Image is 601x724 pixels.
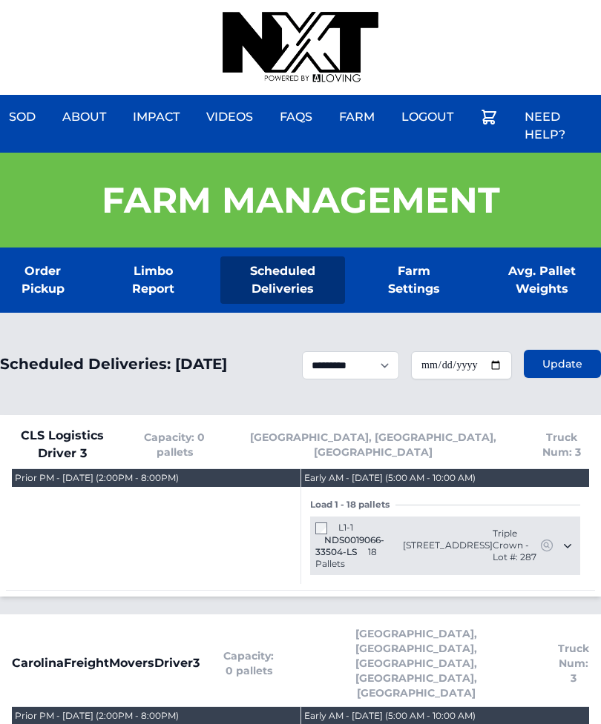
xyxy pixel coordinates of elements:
[12,654,200,672] span: CarolinaFreightMoversDriver3
[298,626,534,700] span: [GEOGRAPHIC_DATA], [GEOGRAPHIC_DATA], [GEOGRAPHIC_DATA], [GEOGRAPHIC_DATA], [GEOGRAPHIC_DATA]
[542,356,582,371] span: Update
[197,99,262,135] a: Videos
[236,430,511,459] span: [GEOGRAPHIC_DATA], [GEOGRAPHIC_DATA], [GEOGRAPHIC_DATA]
[310,499,395,511] span: Load 1 - 18 pallets
[393,99,462,135] a: Logout
[304,472,476,484] div: Early AM - [DATE] (5:00 AM - 10:00 AM)
[516,99,601,153] a: Need Help?
[271,99,321,135] a: FAQs
[535,430,589,459] span: Truck Num: 3
[124,99,188,135] a: Impact
[482,256,601,304] a: Avg. Pallet Weights
[223,12,378,83] img: nextdaysod.com Logo
[338,522,353,533] span: L1-1
[493,528,539,563] span: Triple Crown - Lot #: 287
[330,99,384,135] a: Farm
[110,256,197,304] a: Limbo Report
[304,710,476,722] div: Early AM - [DATE] (5:00 AM - 10:00 AM)
[102,182,500,218] h1: Farm Management
[15,710,179,722] div: Prior PM - [DATE] (2:00PM - 8:00PM)
[12,427,114,462] span: CLS Logistics Driver 3
[223,648,274,678] span: Capacity: 0 pallets
[315,546,377,569] span: 18 Pallets
[137,430,212,459] span: Capacity: 0 pallets
[53,99,115,135] a: About
[524,350,601,378] button: Update
[403,539,493,551] span: [STREET_ADDRESS]
[220,256,345,304] a: Scheduled Deliveries
[369,256,459,304] a: Farm Settings
[558,641,589,685] span: Truck Num: 3
[15,472,179,484] div: Prior PM - [DATE] (2:00PM - 8:00PM)
[315,534,384,557] span: NDS0019066-33504-LS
